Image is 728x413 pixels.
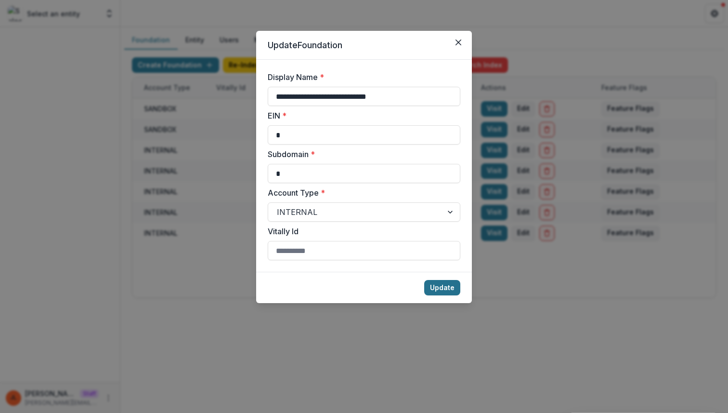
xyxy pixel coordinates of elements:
[268,226,455,237] label: Vitally Id
[451,35,466,50] button: Close
[268,187,455,199] label: Account Type
[256,31,472,60] header: Update Foundation
[268,148,455,160] label: Subdomain
[268,110,455,121] label: EIN
[424,280,460,295] button: Update
[268,71,455,83] label: Display Name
